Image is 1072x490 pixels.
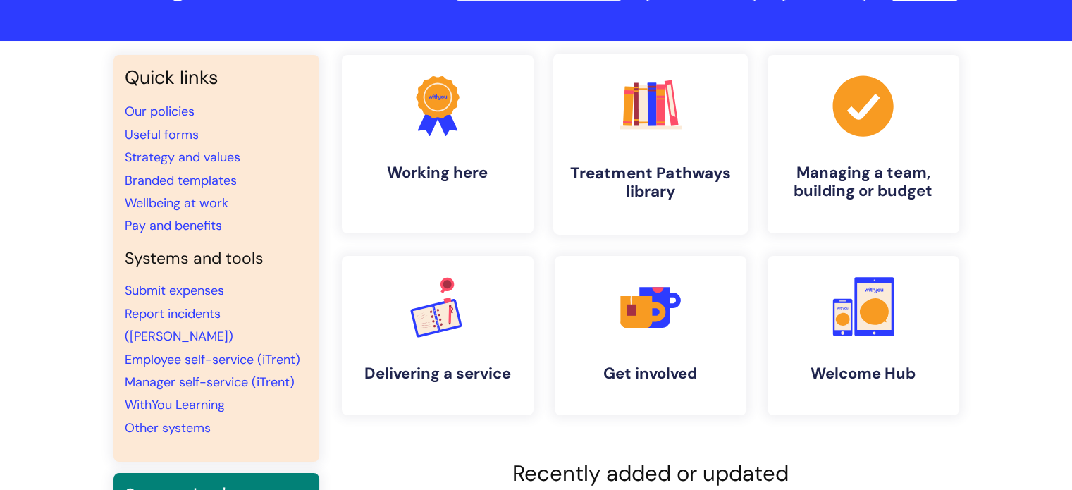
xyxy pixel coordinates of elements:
[125,282,224,299] a: Submit expenses
[353,164,522,182] h4: Working here
[125,66,308,89] h3: Quick links
[768,55,959,233] a: Managing a team, building or budget
[125,305,233,345] a: Report incidents ([PERSON_NAME])
[779,164,948,201] h4: Managing a team, building or budget
[125,195,228,212] a: Wellbeing at work
[125,126,199,143] a: Useful forms
[566,365,735,383] h4: Get involved
[125,149,240,166] a: Strategy and values
[342,256,534,415] a: Delivering a service
[565,164,737,202] h4: Treatment Pathways library
[555,256,746,415] a: Get involved
[125,351,300,368] a: Employee self-service (iTrent)
[353,365,522,383] h4: Delivering a service
[125,419,211,436] a: Other systems
[342,460,959,486] h2: Recently added or updated
[125,217,222,234] a: Pay and benefits
[779,365,948,383] h4: Welcome Hub
[125,374,295,391] a: Manager self-service (iTrent)
[125,249,308,269] h4: Systems and tools
[125,172,237,189] a: Branded templates
[768,256,959,415] a: Welcome Hub
[125,396,225,413] a: WithYou Learning
[553,54,747,235] a: Treatment Pathways library
[342,55,534,233] a: Working here
[125,103,195,120] a: Our policies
